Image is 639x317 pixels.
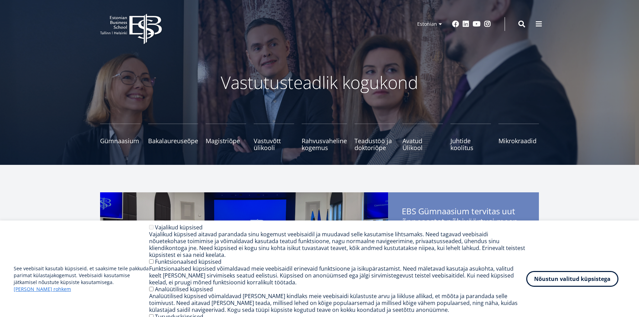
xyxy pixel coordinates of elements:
a: Bakalaureuseõpe [148,124,198,151]
button: Nõustun valitud küpsistega [526,271,618,287]
span: Vastuvõtt ülikooli [254,137,294,151]
div: Funktsionaalsed küpsised võimaldavad meie veebisaidil erinevaid funktsioone ja isikupärastamist. ... [149,265,526,286]
a: Avatud Ülikool [402,124,443,151]
span: Bakalaureuseõpe [148,137,198,144]
label: Analüütilised küpsised [155,285,213,293]
a: [PERSON_NAME] rohkem [14,286,71,293]
span: Rahvusvaheline kogemus [302,137,347,151]
span: Teadustöö ja doktoriõpe [354,137,395,151]
a: Gümnaasium [100,124,141,151]
a: Juhtide koolitus [450,124,491,151]
a: Teadustöö ja doktoriõpe [354,124,395,151]
div: Vajalikud küpsised aitavad parandada sinu kogemust veebisaidil ja muudavad selle kasutamise lihts... [149,231,526,258]
p: Vastutusteadlik kogukond [138,72,501,93]
span: EBS Gümnaasium tervitas uut [402,206,525,229]
span: Mikrokraadid [498,137,539,144]
label: Vajalikud küpsised [155,224,203,231]
a: Vastuvõtt ülikooli [254,124,294,151]
span: Gümnaasium [100,137,141,144]
div: Analüütilised küpsised võimaldavad [PERSON_NAME] kindlaks meie veebisaidi külastuste arvu ja liik... [149,293,526,313]
a: Facebook [452,21,459,27]
a: Youtube [473,21,481,27]
span: õppeaastat põhiväärtusi meenutades [402,216,525,227]
a: Rahvusvaheline kogemus [302,124,347,151]
span: Magistriõpe [206,137,246,144]
span: Avatud Ülikool [402,137,443,151]
a: Instagram [484,21,491,27]
a: Mikrokraadid [498,124,539,151]
label: Funktsionaalsed küpsised [155,258,221,265]
p: See veebisait kasutab küpsiseid, et saaksime teile pakkuda parimat külastajakogemust. Veebisaidi ... [14,265,149,293]
span: Juhtide koolitus [450,137,491,151]
a: Linkedin [462,21,469,27]
a: Magistriõpe [206,124,246,151]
